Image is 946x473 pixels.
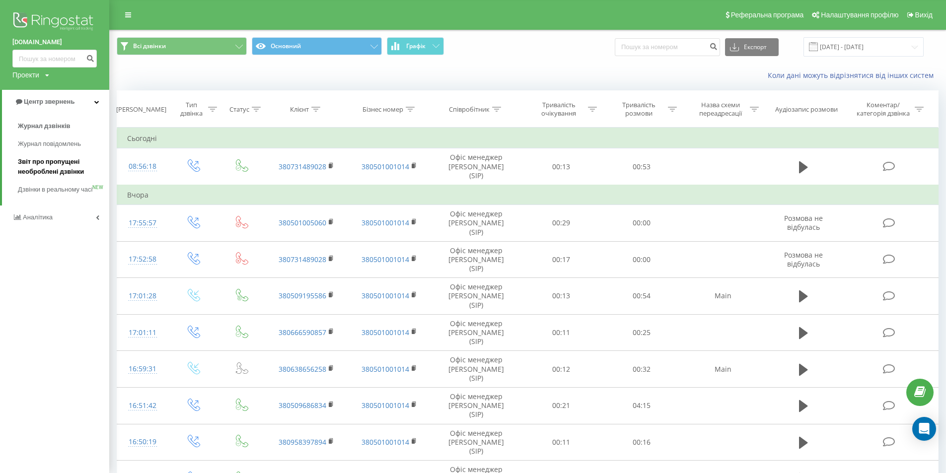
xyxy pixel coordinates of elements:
button: Графік [387,37,444,55]
input: Пошук за номером [615,38,720,56]
td: Офіс менеджер [PERSON_NAME] (SIP) [431,387,521,424]
td: Main [681,278,765,315]
div: Співробітник [449,105,490,114]
div: 17:55:57 [127,213,158,233]
td: Офіс менеджер [PERSON_NAME] (SIP) [431,351,521,388]
a: 380958397894 [279,437,326,447]
a: 380501005060 [279,218,326,227]
div: 17:01:28 [127,286,158,306]
a: 380638656258 [279,364,326,374]
span: Журнал повідомлень [18,139,81,149]
td: Main [681,351,765,388]
a: 380509686834 [279,401,326,410]
a: 380509195586 [279,291,326,300]
a: 380501001014 [362,401,409,410]
div: Коментар/категорія дзвінка [854,101,912,118]
td: 00:16 [601,424,681,461]
div: 17:52:58 [127,250,158,269]
a: Коли дані можуть відрізнятися вiд інших систем [768,70,939,80]
td: 04:15 [601,387,681,424]
input: Пошук за номером [12,50,97,68]
div: 16:59:31 [127,359,158,379]
a: 380501001014 [362,291,409,300]
a: 380501001014 [362,255,409,264]
td: 00:11 [521,424,601,461]
span: Дзвінки в реальному часі [18,185,92,195]
td: Офіс менеджер [PERSON_NAME] (SIP) [431,424,521,461]
td: 00:13 [521,278,601,315]
a: 380501001014 [362,162,409,171]
a: 380666590857 [279,328,326,337]
span: Центр звернень [24,98,74,105]
td: 00:32 [601,351,681,388]
div: [PERSON_NAME] [116,105,166,114]
td: 00:12 [521,351,601,388]
span: Всі дзвінки [133,42,166,50]
td: 00:25 [601,314,681,351]
span: Розмова не відбулась [784,250,823,269]
div: Open Intercom Messenger [912,417,936,441]
div: Проекти [12,70,39,80]
span: Графік [406,43,426,50]
td: Офіс менеджер [PERSON_NAME] (SIP) [431,148,521,185]
td: Сьогодні [117,129,939,148]
a: Центр звернень [2,90,109,114]
button: Експорт [725,38,779,56]
button: Всі дзвінки [117,37,247,55]
a: 380501001014 [362,437,409,447]
div: 08:56:18 [127,157,158,176]
div: 16:50:19 [127,432,158,452]
div: Тривалість очікування [532,101,585,118]
td: 00:29 [521,205,601,242]
div: Бізнес номер [363,105,403,114]
td: Офіс менеджер [PERSON_NAME] (SIP) [431,278,521,315]
div: Тип дзвінка [177,101,206,118]
a: [DOMAIN_NAME] [12,37,97,47]
span: Реферальна програма [731,11,804,19]
a: Звіт про пропущені необроблені дзвінки [18,153,109,181]
div: Клієнт [290,105,309,114]
span: Вихід [915,11,933,19]
span: Журнал дзвінків [18,121,71,131]
div: 16:51:42 [127,396,158,415]
a: Журнал дзвінків [18,117,109,135]
span: Розмова не відбулась [784,213,823,232]
td: Офіс менеджер [PERSON_NAME] (SIP) [431,241,521,278]
div: Аудіозапис розмови [775,105,838,114]
td: 00:00 [601,205,681,242]
a: Дзвінки в реальному часіNEW [18,181,109,199]
td: 00:11 [521,314,601,351]
div: Тривалість розмови [612,101,665,118]
td: Вчора [117,185,939,205]
a: 380731489028 [279,162,326,171]
td: 00:21 [521,387,601,424]
td: Офіс менеджер [PERSON_NAME] (SIP) [431,314,521,351]
td: Офіс менеджер [PERSON_NAME] (SIP) [431,205,521,242]
td: 00:13 [521,148,601,185]
div: Статус [229,105,249,114]
span: Налаштування профілю [821,11,898,19]
td: 00:17 [521,241,601,278]
span: Аналiтика [23,213,53,221]
td: 00:54 [601,278,681,315]
a: 380731489028 [279,255,326,264]
a: 380501001014 [362,364,409,374]
div: 17:01:11 [127,323,158,342]
button: Основний [252,37,382,55]
a: 380501001014 [362,218,409,227]
img: Ringostat logo [12,10,97,35]
td: 00:53 [601,148,681,185]
a: 380501001014 [362,328,409,337]
a: Журнал повідомлень [18,135,109,153]
td: 00:00 [601,241,681,278]
div: Назва схеми переадресації [694,101,747,118]
span: Звіт про пропущені необроблені дзвінки [18,157,104,177]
